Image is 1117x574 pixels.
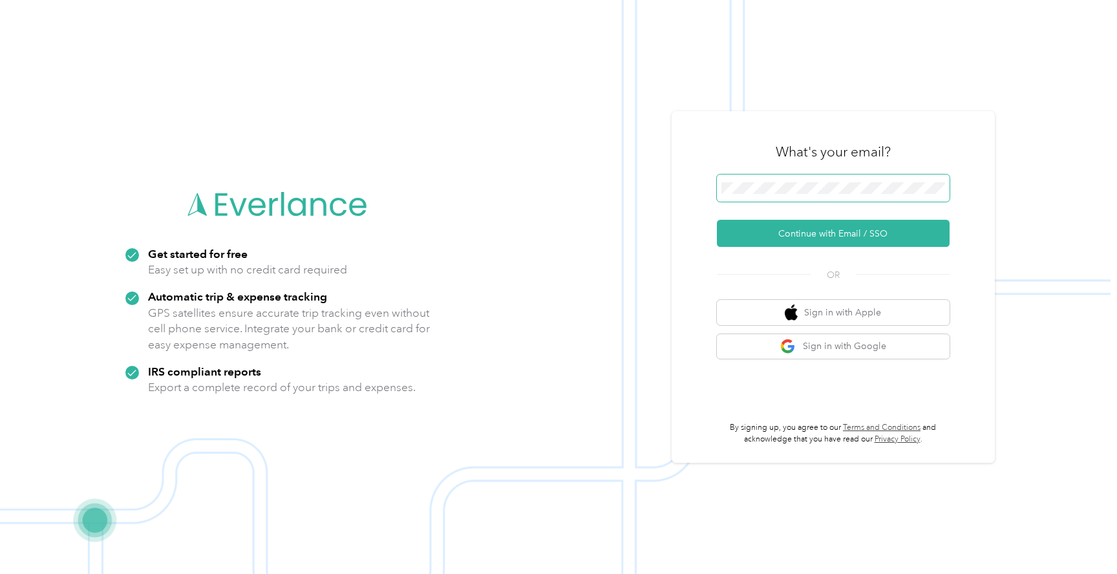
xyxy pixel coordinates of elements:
[776,143,891,161] h3: What's your email?
[1045,502,1117,574] iframe: Everlance-gr Chat Button Frame
[843,423,920,432] a: Terms and Conditions
[875,434,920,444] a: Privacy Policy
[717,422,950,445] p: By signing up, you agree to our and acknowledge that you have read our .
[811,268,856,282] span: OR
[148,247,248,260] strong: Get started for free
[148,290,327,303] strong: Automatic trip & expense tracking
[785,304,798,321] img: apple logo
[148,365,261,378] strong: IRS compliant reports
[717,220,950,247] button: Continue with Email / SSO
[148,379,416,396] p: Export a complete record of your trips and expenses.
[780,339,796,355] img: google logo
[717,334,950,359] button: google logoSign in with Google
[717,300,950,325] button: apple logoSign in with Apple
[148,305,431,353] p: GPS satellites ensure accurate trip tracking even without cell phone service. Integrate your bank...
[148,262,347,278] p: Easy set up with no credit card required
